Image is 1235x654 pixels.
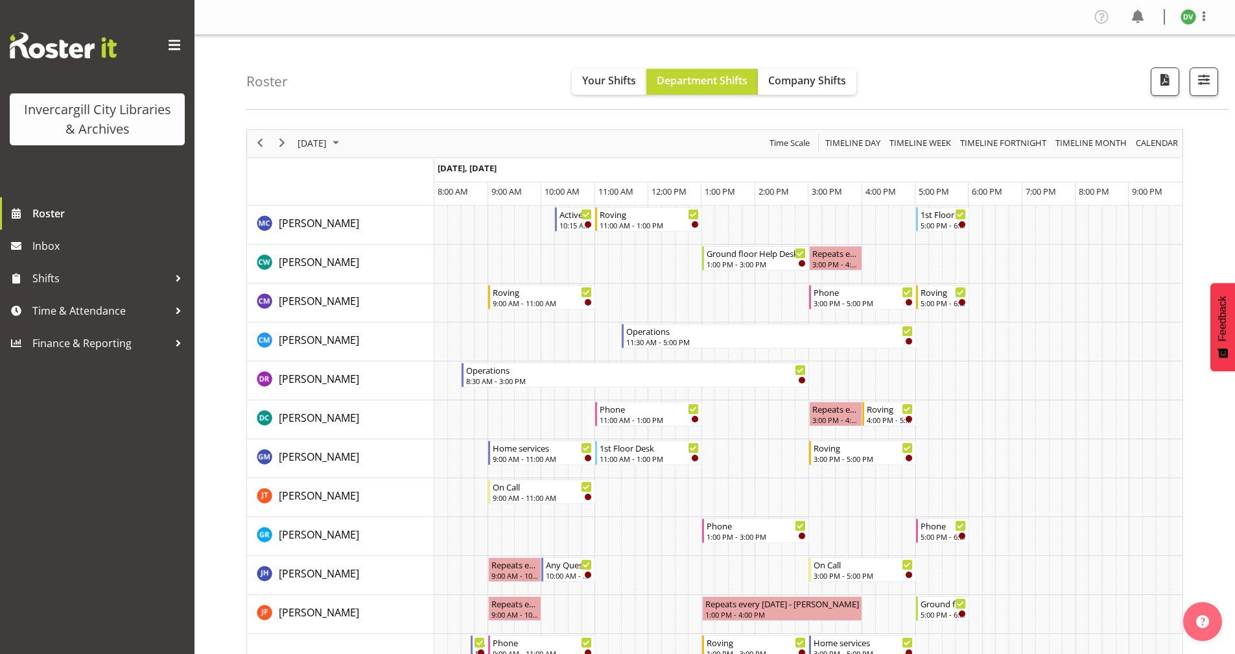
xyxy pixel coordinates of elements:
div: 3:00 PM - 5:00 PM [814,298,913,308]
div: Phone [814,285,913,298]
span: [DATE], [DATE] [438,162,497,174]
div: Roving [867,402,912,415]
div: 3:00 PM - 5:00 PM [814,570,913,581]
td: Glen Tomlinson resource [247,478,434,517]
div: Grace Roscoe-Squires"s event - Phone Begin From Tuesday, October 7, 2025 at 5:00:00 PM GMT+13:00 ... [916,518,969,543]
span: [PERSON_NAME] [279,255,359,269]
div: 4:00 PM - 5:00 PM [867,415,912,425]
div: Aurora Catu"s event - Roving Begin From Tuesday, October 7, 2025 at 11:00:00 AM GMT+13:00 Ends At... [595,207,702,232]
span: 6:00 PM [972,186,1002,197]
div: 1st Floor Desk [921,208,966,221]
div: Donald Cunningham"s event - Repeats every tuesday - Donald Cunningham Begin From Tuesday, October... [809,402,862,426]
button: Fortnight [958,135,1049,151]
div: 5:00 PM - 6:00 PM [921,531,966,542]
td: Chamique Mamolo resource [247,284,434,322]
div: 5:00 PM - 6:00 PM [921,220,966,230]
div: Joanne Forbes"s event - Repeats every tuesday - Joanne Forbes Begin From Tuesday, October 7, 2025... [488,596,541,621]
div: Roving [921,285,966,298]
div: 5:00 PM - 6:00 PM [921,609,966,620]
div: Catherine Wilson"s event - Ground floor Help Desk Begin From Tuesday, October 7, 2025 at 1:00:00 ... [702,246,809,271]
div: Roving [707,636,806,649]
div: Any Questions [546,558,591,571]
span: Company Shifts [768,73,846,88]
div: 8:30 AM - 3:00 PM [466,376,806,386]
div: Newspapers [475,636,485,649]
div: Roving [600,208,699,221]
div: Catherine Wilson"s event - Repeats every tuesday - Catherine Wilson Begin From Tuesday, October 7... [809,246,862,271]
button: Timeline Month [1053,135,1129,151]
img: Rosterit website logo [10,32,117,58]
div: Donald Cunningham"s event - Phone Begin From Tuesday, October 7, 2025 at 11:00:00 AM GMT+13:00 En... [595,402,702,426]
a: [PERSON_NAME] [279,215,359,231]
div: previous period [249,130,271,157]
button: Company Shifts [758,69,856,95]
div: Repeats every [DATE] - [PERSON_NAME] [491,558,538,571]
div: 9:00 AM - 11:00 AM [493,454,592,464]
button: Month [1134,135,1181,151]
button: Department Shifts [646,69,758,95]
div: 5:00 PM - 6:00 PM [921,298,966,308]
a: [PERSON_NAME] [279,449,359,465]
div: 11:00 AM - 1:00 PM [600,454,699,464]
span: [PERSON_NAME] [279,294,359,308]
div: Chamique Mamolo"s event - Roving Begin From Tuesday, October 7, 2025 at 5:00:00 PM GMT+13:00 Ends... [916,285,969,309]
span: [PERSON_NAME] [279,333,359,347]
td: Aurora Catu resource [247,206,434,245]
td: Cindy Mulrooney resource [247,322,434,361]
img: desk-view11665.jpg [1181,9,1196,25]
button: Download a PDF of the roster for the current day [1151,67,1179,96]
div: Gabriel McKay Smith"s event - 1st Floor Desk Begin From Tuesday, October 7, 2025 at 11:00:00 AM G... [595,441,702,465]
span: Timeline Month [1054,135,1128,151]
span: 11:00 AM [598,186,633,197]
button: Previous [252,135,269,151]
div: Home services [493,441,592,454]
div: Invercargill City Libraries & Archives [23,100,172,139]
div: Joanne Forbes"s event - Repeats every tuesday - Joanne Forbes Begin From Tuesday, October 7, 2025... [702,596,862,621]
div: 9:00 AM - 11:00 AM [493,492,592,503]
button: Timeline Week [888,135,954,151]
span: Department Shifts [657,73,747,88]
div: Ground floor Help Desk [707,247,806,260]
div: 1:00 PM - 3:00 PM [707,259,806,269]
a: [PERSON_NAME] [279,410,359,426]
div: Chamique Mamolo"s event - Roving Begin From Tuesday, October 7, 2025 at 9:00:00 AM GMT+13:00 Ends... [488,285,595,309]
div: Phone [493,636,592,649]
span: Timeline Day [824,135,882,151]
button: Filter Shifts [1190,67,1218,96]
div: Gabriel McKay Smith"s event - Roving Begin From Tuesday, October 7, 2025 at 3:00:00 PM GMT+13:00 ... [809,441,916,465]
div: 10:00 AM - 11:00 AM [546,570,591,581]
div: Glen Tomlinson"s event - On Call Begin From Tuesday, October 7, 2025 at 9:00:00 AM GMT+13:00 Ends... [488,479,595,504]
div: Ground floor Help Desk [921,597,966,610]
span: 9:00 PM [1132,186,1162,197]
span: [DATE] [296,135,328,151]
span: 7:00 PM [1026,186,1056,197]
div: 11:00 AM - 1:00 PM [600,220,699,230]
span: [PERSON_NAME] [279,605,359,620]
span: 9:00 AM [491,186,522,197]
td: Joanne Forbes resource [247,595,434,634]
h4: Roster [246,74,288,89]
button: Your Shifts [572,69,646,95]
div: 10:15 AM - 11:00 AM [559,220,592,230]
a: [PERSON_NAME] [279,605,359,620]
div: 3:00 PM - 4:00 PM [812,415,859,425]
span: [PERSON_NAME] [279,489,359,503]
span: 2:00 PM [759,186,789,197]
a: [PERSON_NAME] [279,332,359,348]
span: [PERSON_NAME] [279,527,359,542]
div: Operations [466,363,806,376]
img: help-xxl-2.png [1196,615,1209,628]
div: Debra Robinson"s event - Operations Begin From Tuesday, October 7, 2025 at 8:30:00 AM GMT+13:00 E... [462,363,809,387]
span: 8:00 PM [1079,186,1109,197]
div: 1:00 PM - 3:00 PM [707,531,806,542]
span: 12:00 PM [652,186,687,197]
div: On Call [493,480,592,493]
div: On Call [814,558,913,571]
div: Aurora Catu"s event - 1st Floor Desk Begin From Tuesday, October 7, 2025 at 5:00:00 PM GMT+13:00 ... [916,207,969,232]
div: 3:00 PM - 5:00 PM [814,454,913,464]
span: 10:00 AM [545,186,580,197]
div: Roving [814,441,913,454]
div: Chamique Mamolo"s event - Phone Begin From Tuesday, October 7, 2025 at 3:00:00 PM GMT+13:00 Ends ... [809,285,916,309]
